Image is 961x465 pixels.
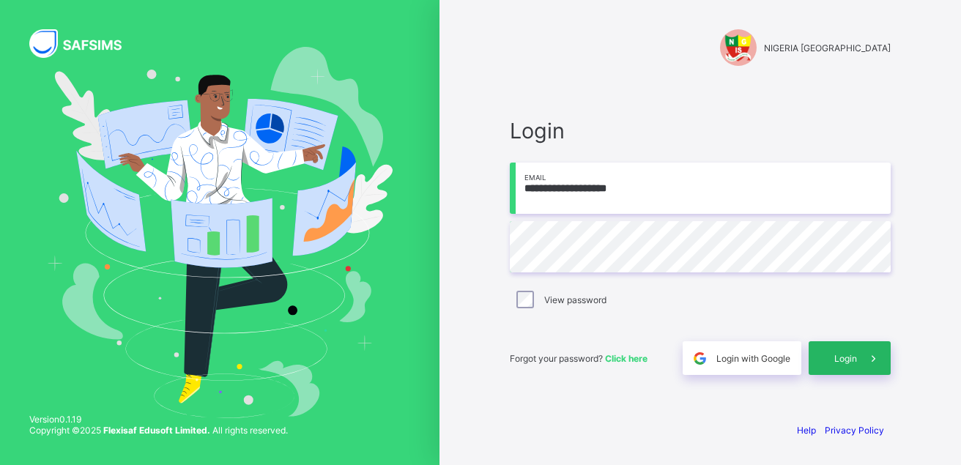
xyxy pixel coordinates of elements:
[29,425,288,436] span: Copyright © 2025 All rights reserved.
[605,353,648,364] a: Click here
[764,42,891,53] span: NIGERIA [GEOGRAPHIC_DATA]
[29,414,288,425] span: Version 0.1.19
[691,350,708,367] img: google.396cfc9801f0270233282035f929180a.svg
[29,29,139,58] img: SAFSIMS Logo
[544,294,606,305] label: View password
[825,425,884,436] a: Privacy Policy
[834,353,857,364] span: Login
[797,425,816,436] a: Help
[510,353,648,364] span: Forgot your password?
[47,47,393,419] img: Hero Image
[103,425,210,436] strong: Flexisaf Edusoft Limited.
[510,118,891,144] span: Login
[716,353,790,364] span: Login with Google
